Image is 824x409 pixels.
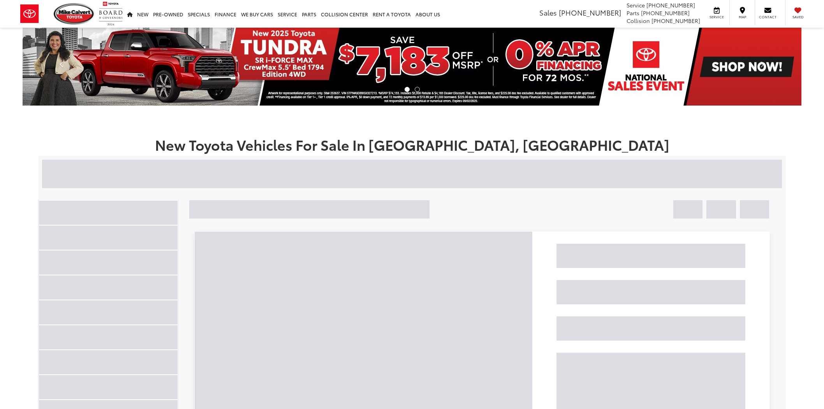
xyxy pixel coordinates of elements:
span: Saved [789,14,806,19]
span: [PHONE_NUMBER] [641,9,690,17]
span: [PHONE_NUMBER] [646,1,695,9]
span: Map [734,14,751,19]
span: Collision [627,17,650,25]
span: [PHONE_NUMBER] [559,7,621,18]
img: New 2025 Toyota Tundra [23,28,801,106]
span: Parts [627,9,639,17]
img: Mike Calvert Toyota [54,3,95,25]
span: Sales [539,7,557,18]
span: [PHONE_NUMBER] [651,17,700,25]
span: Service [708,14,725,19]
span: Service [627,1,645,9]
span: Contact [759,14,776,19]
